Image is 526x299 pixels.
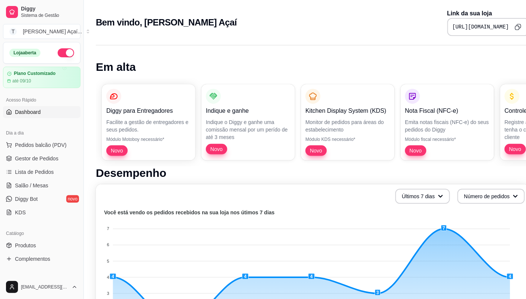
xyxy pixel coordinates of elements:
p: Módulo fiscal necessário* [405,136,490,142]
span: Produtos [15,242,36,249]
span: [EMAIL_ADDRESS][DOMAIN_NAME] [21,284,69,290]
p: Módulo Motoboy necessário* [106,136,191,142]
p: Indique e ganhe [206,106,291,115]
button: Select a team [3,24,80,39]
span: Novo [506,145,525,153]
text: Você está vendo os pedidos recebidos na sua loja nos útimos 7 dias [104,210,275,216]
span: Gestor de Pedidos [15,155,58,162]
span: Lista de Pedidos [15,168,54,176]
pre: [URL][DOMAIN_NAME] [453,23,509,31]
tspan: 5 [107,259,109,263]
button: Últimos 7 dias [395,189,450,204]
button: Pedidos balcão (PDV) [3,139,80,151]
span: KDS [15,209,26,216]
div: [PERSON_NAME] Açaí ... [23,28,82,35]
span: Pedidos balcão (PDV) [15,141,67,149]
a: Salão / Mesas [3,179,80,191]
span: Dashboard [15,108,41,116]
p: Kitchen Display System (KDS) [305,106,390,115]
span: Novo [207,145,226,153]
span: Novo [407,147,425,154]
p: Nota Fiscal (NFC-e) [405,106,490,115]
a: Diggy Botnovo [3,193,80,205]
button: Kitchen Display System (KDS)Monitor de pedidos para áreas do estabelecimentoMódulo KDS necessário... [301,84,395,160]
tspan: 4 [107,275,109,280]
tspan: 6 [107,243,109,247]
button: Diggy para EntregadoresFacilite a gestão de entregadores e seus pedidos.Módulo Motoboy necessário... [102,84,195,160]
span: Diggy Bot [15,195,38,203]
button: Número de pedidos [457,189,525,204]
a: Gestor de Pedidos [3,152,80,164]
tspan: 3 [107,291,109,296]
div: Loja aberta [9,49,40,57]
div: Catálogo [3,227,80,239]
span: Complementos [15,255,50,263]
tspan: 7 [107,227,109,231]
button: Copy to clipboard [512,21,524,33]
a: DiggySistema de Gestão [3,3,80,21]
button: Indique e ganheIndique o Diggy e ganhe uma comissão mensal por um perído de até 3 mesesNovo [201,84,295,160]
span: Novo [307,147,325,154]
a: Produtos [3,239,80,251]
p: Indique o Diggy e ganhe uma comissão mensal por um perído de até 3 meses [206,118,291,141]
div: Dia a dia [3,127,80,139]
div: Acesso Rápido [3,94,80,106]
span: Salão / Mesas [15,182,48,189]
p: Monitor de pedidos para áreas do estabelecimento [305,118,390,133]
button: Nota Fiscal (NFC-e)Emita notas fiscais (NFC-e) do seus pedidos do DiggyMódulo fiscal necessário*Novo [401,84,494,160]
span: Sistema de Gestão [21,12,77,18]
a: Lista de Pedidos [3,166,80,178]
a: KDS [3,206,80,218]
a: Complementos [3,253,80,265]
a: Dashboard [3,106,80,118]
button: Alterar Status [58,48,74,57]
a: Plano Customizadoaté 09/10 [3,67,80,88]
p: Diggy para Entregadores [106,106,191,115]
button: [EMAIL_ADDRESS][DOMAIN_NAME] [3,278,80,296]
article: Plano Customizado [14,71,55,76]
p: Facilite a gestão de entregadores e seus pedidos. [106,118,191,133]
article: até 09/10 [12,78,31,84]
span: Novo [108,147,126,154]
h2: Bem vindo, [PERSON_NAME] Açaí [96,16,237,28]
span: T [9,28,17,35]
p: Módulo KDS necessário* [305,136,390,142]
p: Emita notas fiscais (NFC-e) do seus pedidos do Diggy [405,118,490,133]
span: Diggy [21,6,77,12]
